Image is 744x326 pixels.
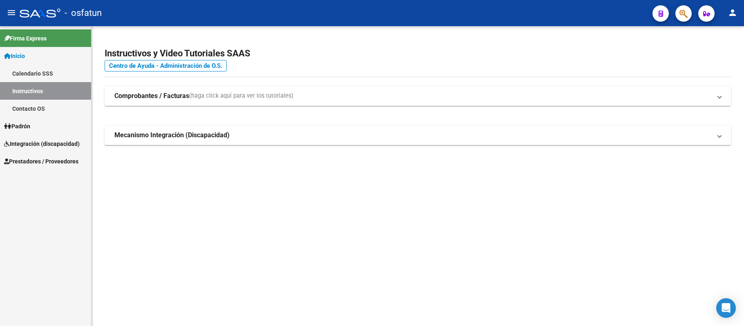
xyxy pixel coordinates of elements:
mat-icon: menu [7,8,16,18]
span: Firma Express [4,34,47,43]
mat-expansion-panel-header: Comprobantes / Facturas(haga click aquí para ver los tutoriales) [105,86,731,106]
strong: Comprobantes / Facturas [114,92,189,100]
span: Prestadores / Proveedores [4,157,78,166]
span: - osfatun [65,4,102,22]
mat-expansion-panel-header: Mecanismo Integración (Discapacidad) [105,125,731,145]
span: Integración (discapacidad) [4,139,80,148]
strong: Mecanismo Integración (Discapacidad) [114,131,230,140]
h2: Instructivos y Video Tutoriales SAAS [105,46,731,61]
a: Centro de Ayuda - Administración de O.S. [105,60,227,71]
span: Padrón [4,122,30,131]
mat-icon: person [728,8,737,18]
span: Inicio [4,51,25,60]
span: (haga click aquí para ver los tutoriales) [189,92,293,100]
div: Open Intercom Messenger [716,298,736,318]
